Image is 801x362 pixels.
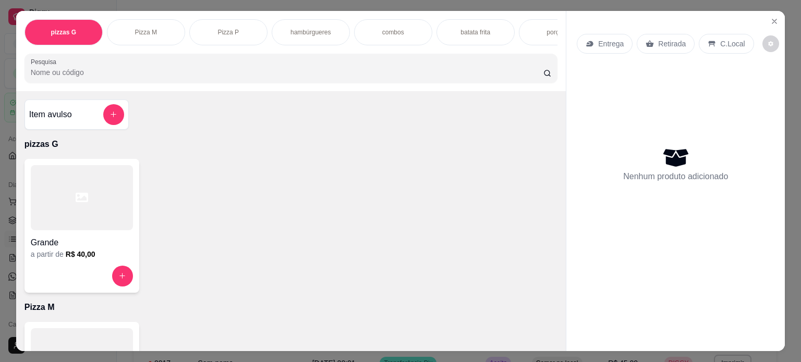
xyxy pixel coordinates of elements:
p: Retirada [658,39,686,49]
p: porções [547,28,569,36]
button: decrease-product-quantity [762,35,779,52]
p: Entrega [598,39,624,49]
h4: Item avulso [29,108,72,121]
p: C.Local [720,39,745,49]
p: pizzas G [51,28,76,36]
p: batata frita [460,28,490,36]
p: Nenhum produto adicionado [623,170,728,183]
input: Pesquisa [31,67,543,78]
h4: Grande [31,236,133,249]
p: Pizza M [25,301,558,314]
p: pizzas G [25,138,558,151]
button: Close [766,13,783,30]
div: a partir de [31,249,133,259]
p: hambúrgueres [290,28,331,36]
button: add-separate-item [103,104,124,125]
label: Pesquisa [31,57,60,66]
h6: R$ 40,00 [66,249,95,259]
p: Pizza P [217,28,239,36]
button: increase-product-quantity [112,266,133,286]
p: Pizza M [135,28,157,36]
p: combos [382,28,404,36]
